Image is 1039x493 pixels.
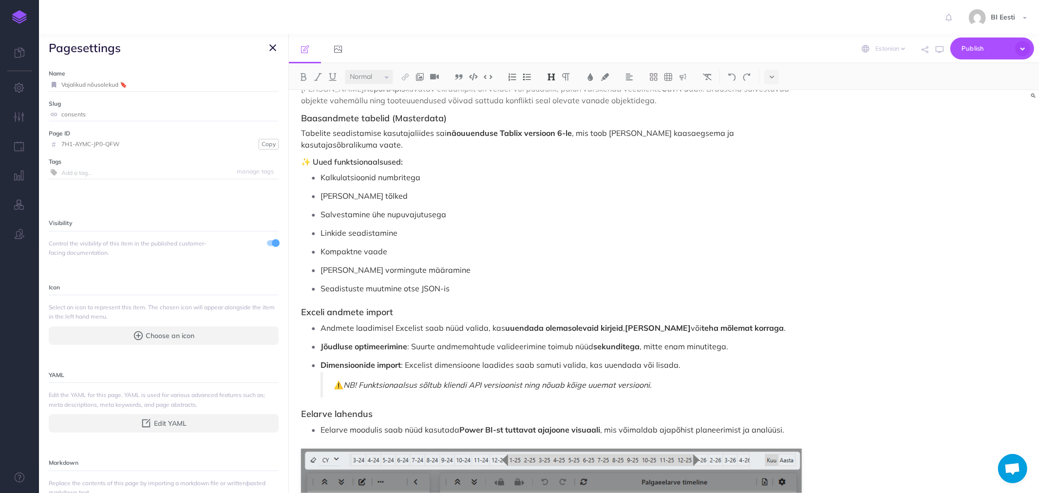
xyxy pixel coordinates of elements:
strong: Jõudluse optimeerimine [321,341,407,351]
h3: Exceli andmete import [301,307,802,317]
p: Linkide seadistamine [321,226,802,240]
p: Andmete laadimisel Excelist saab nüüd valida, kas , või . [321,321,802,335]
small: Markdown [49,459,78,466]
span: Edit the YAML for this page. YAML is used for various advanced features such as; meta description... [49,390,279,409]
img: Headings dropdown button [547,73,556,81]
p: Kompaktne vaade [321,244,802,259]
p: Eelarve moodulis saab nüüd kasutada , mis võimaldab ajapõhist planeerimist ja analüüsi. [321,422,802,437]
strong: sekunditega [593,341,640,351]
p: Seadistuste muutmine otse JSON-is [321,281,802,296]
strong: teha mõlemat korraga [701,323,784,333]
span: page [49,40,77,55]
label: Name [49,69,279,78]
small: YAML [49,371,64,379]
button: manage tags [232,166,279,177]
p: Tabelite seadistamise kasutajaliides sai , mis toob [PERSON_NAME] kaasaegsema ja kasutajasõbralik... [301,127,802,151]
button: Choose an icon [49,326,279,345]
img: Inline code button [484,73,492,80]
img: Code block button [469,73,478,80]
strong: uuendada olemasolevaid kirjeid [505,323,623,333]
img: Paragraph button [562,73,570,81]
img: Redo [742,73,751,81]
img: Blockquote button [454,73,463,81]
h3: Baasandmete tabelid (Masterdata) [301,114,802,123]
img: logo-mark.svg [12,10,27,24]
p: [PERSON_NAME] vormingute määramine [321,263,802,277]
em: NB! Funktsionaalsus sõltub kliendi API versioonist ning nõuab kõige uuemat versiooni. [343,380,652,390]
small: Icon [49,284,60,291]
input: Add a tag... [61,166,279,179]
strong: Power BI-st tuttavat ajajoone visuaali [459,425,600,435]
span: Publish [962,41,1010,56]
p: [PERSON_NAME] tõlked [321,189,802,203]
img: Clear styles button [703,73,712,81]
button: Edit YAML [49,414,279,433]
p: [PERSON_NAME] kuvatav ekraanipilt on veider või puudulik, palun värskenda veebilehte abil. Brause... [301,83,802,106]
p: ⚠️ [334,378,791,392]
label: Slug [49,99,279,108]
img: Link button [401,73,410,81]
img: Undo [728,73,737,81]
span: Select an icon to represent this item. The chosen icon will appear alongside the item in the left... [49,303,279,321]
span: Choose an icon [146,330,195,341]
p: Salvestamine ühe nupuvajutusega [321,207,802,222]
img: 9862dc5e82047a4d9ba6d08c04ce6da6.jpg [969,9,986,26]
h4: ✨ Uued funktsionaalsused: [301,158,802,167]
button: Copy [259,139,279,150]
strong: [PERSON_NAME] [625,323,691,333]
strong: näouuenduse Tablix versioon 6-le [447,128,572,138]
img: Alignment dropdown menu button [625,73,634,81]
span: Control the visibility of this item in the published customer-facing documentation. [49,239,221,257]
p: : Suurte andmemahtude valideerimine toimub nüüd , mitte enam minutitega. [321,339,802,354]
img: Add image button [416,73,424,81]
strong: Dimensioonide import [321,360,401,370]
img: Add video button [430,73,439,81]
label: Page ID [49,129,279,138]
p: : Excelist dimensioone laadides saab samuti valida, kas uuendada või lisada. [321,358,802,372]
p: Kalkulatsioonid numbritega [321,170,802,185]
img: Unordered list button [523,73,531,81]
input: Page name [61,78,279,91]
div: Avatud vestlus [998,454,1027,483]
small: Visibility [49,219,72,227]
span: Edit YAML [154,418,187,429]
h3: Eelarve lahendus [301,409,802,419]
img: Text background color button [601,73,609,81]
img: Create table button [664,73,673,81]
img: Ordered list button [508,73,517,81]
img: Underline button [328,73,337,81]
img: Text color button [586,73,595,81]
span: BI Eesti [986,13,1020,21]
h3: settings [49,41,121,54]
i: # [49,141,59,147]
img: Italic button [314,73,322,81]
button: Publish [950,38,1034,59]
label: Tags [49,157,279,166]
img: Callout dropdown menu button [679,73,687,81]
img: Bold button [299,73,308,81]
input: page-name [61,108,279,121]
